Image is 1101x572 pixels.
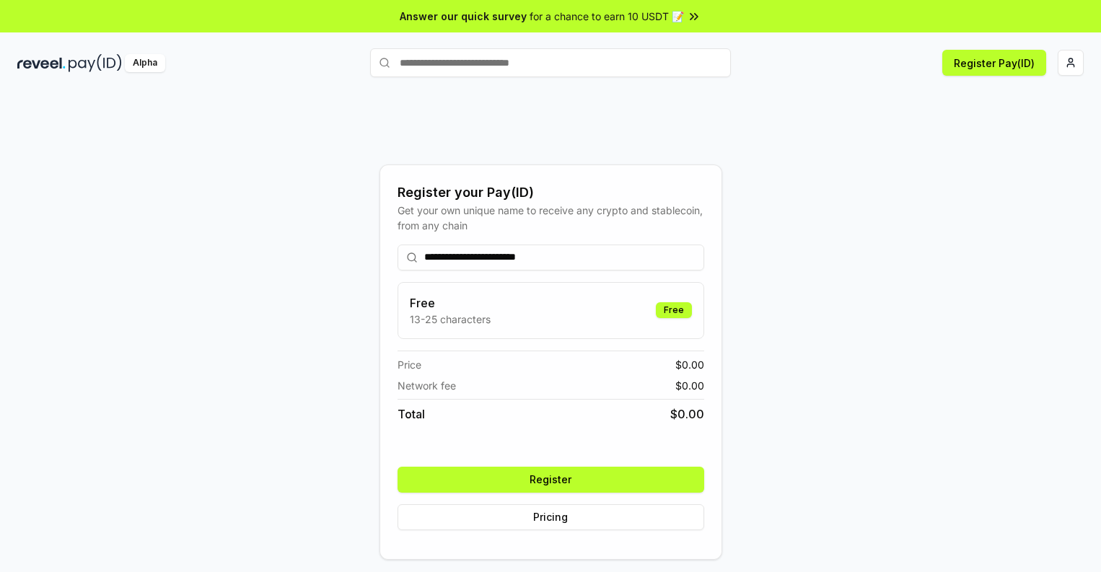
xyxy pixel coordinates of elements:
[675,357,704,372] span: $ 0.00
[398,467,704,493] button: Register
[670,405,704,423] span: $ 0.00
[675,378,704,393] span: $ 0.00
[398,357,421,372] span: Price
[410,312,491,327] p: 13-25 characters
[125,54,165,72] div: Alpha
[398,203,704,233] div: Get your own unique name to receive any crypto and stablecoin, from any chain
[398,405,425,423] span: Total
[656,302,692,318] div: Free
[400,9,527,24] span: Answer our quick survey
[530,9,684,24] span: for a chance to earn 10 USDT 📝
[69,54,122,72] img: pay_id
[398,182,704,203] div: Register your Pay(ID)
[942,50,1046,76] button: Register Pay(ID)
[398,504,704,530] button: Pricing
[410,294,491,312] h3: Free
[17,54,66,72] img: reveel_dark
[398,378,456,393] span: Network fee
